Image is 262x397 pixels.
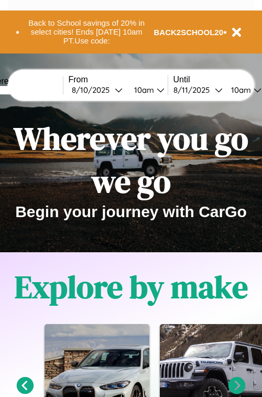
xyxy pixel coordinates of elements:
button: 8/10/2025 [69,84,126,95]
div: 10am [129,85,157,95]
button: 10am [126,84,168,95]
label: From [69,75,168,84]
div: 10am [226,85,254,95]
b: BACK2SCHOOL20 [154,28,224,37]
button: Back to School savings of 20% in select cities! Ends [DATE] 10am PT.Use code: [19,16,154,48]
div: 8 / 11 / 2025 [173,85,215,95]
div: 8 / 10 / 2025 [72,85,115,95]
h1: Explore by make [15,265,248,308]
